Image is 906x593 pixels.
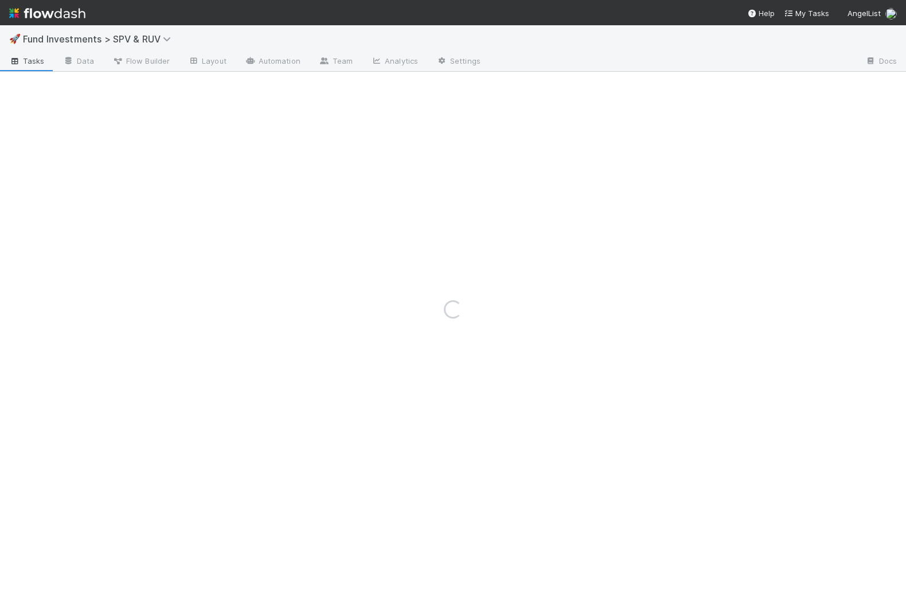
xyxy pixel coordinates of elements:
[9,3,85,23] img: logo-inverted-e16ddd16eac7371096b0.svg
[784,7,829,19] a: My Tasks
[784,9,829,18] span: My Tasks
[885,8,897,20] img: avatar_2de93f86-b6c7-4495-bfe2-fb093354a53c.png
[848,9,881,18] span: AngelList
[747,7,775,19] div: Help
